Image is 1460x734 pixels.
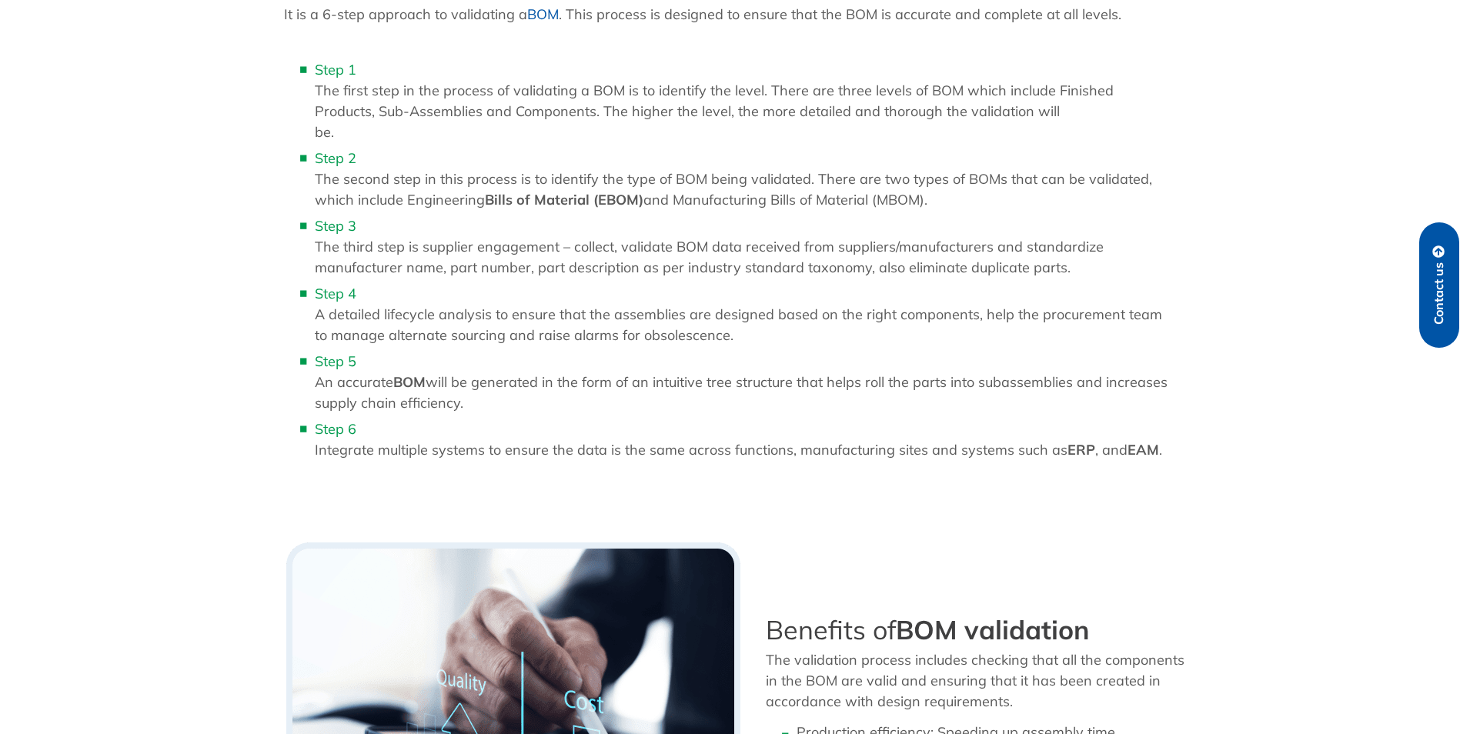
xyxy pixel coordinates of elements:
a: Contact us [1419,222,1459,348]
span: Step 1 [315,61,356,78]
li: An accurate will be generated in the form of an intuitive tree structure that helps roll the part... [315,351,1177,413]
span: Step 4 [315,285,356,302]
span: Contact us [1432,262,1446,325]
b: BOM validation [896,613,1090,646]
span: Step 3 [315,217,356,235]
strong: BOM [393,373,426,391]
li: Integrate multiple systems to ensure the data is the same across functions, manufacturing sites a... [315,419,1177,460]
strong: ERP [1067,441,1095,459]
p: It is a 6-step approach to validating a . This process is designed to ensure that the BOM is accu... [284,4,1177,25]
span: Step 5 [315,352,356,370]
a: BOM [527,5,559,23]
div: The validation process includes checking that all the components in the BOM are valid and ensurin... [766,649,1184,719]
li: The second step in this process is to identify the type of BOM being validated. There are two typ... [315,148,1177,210]
span: Step 6 [315,420,356,438]
strong: EAM [1128,441,1159,459]
span: Step 2 [315,149,356,167]
li: The first step in the process of validating a BOM is to identify the level. There are three level... [315,59,1177,142]
h4: Benefits of [766,615,1184,646]
li: A detailed lifecycle analysis to ensure that the assemblies are designed based on the right compo... [315,283,1177,345]
li: The third step is supplier engagement – collect, validate BOM data received from suppliers/manufa... [315,215,1177,278]
strong: Bills of Material (EBOM) [485,191,643,209]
